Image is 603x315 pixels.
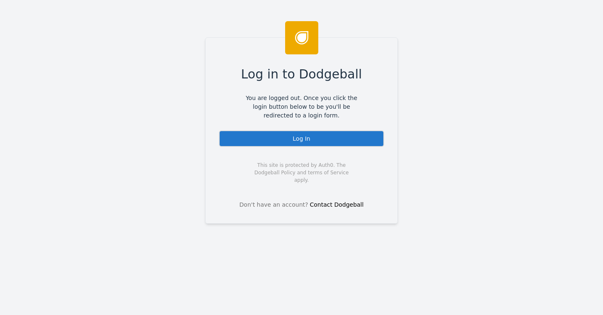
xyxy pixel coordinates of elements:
[219,130,384,147] div: Log In
[240,200,308,209] span: Don't have an account?
[310,201,364,208] a: Contact Dodgeball
[247,161,356,184] span: This site is protected by Auth0. The Dodgeball Policy and terms of Service apply.
[240,94,363,120] span: You are logged out. Once you click the login button below to be you'll be redirected to a login f...
[241,65,362,83] span: Log in to Dodgeball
